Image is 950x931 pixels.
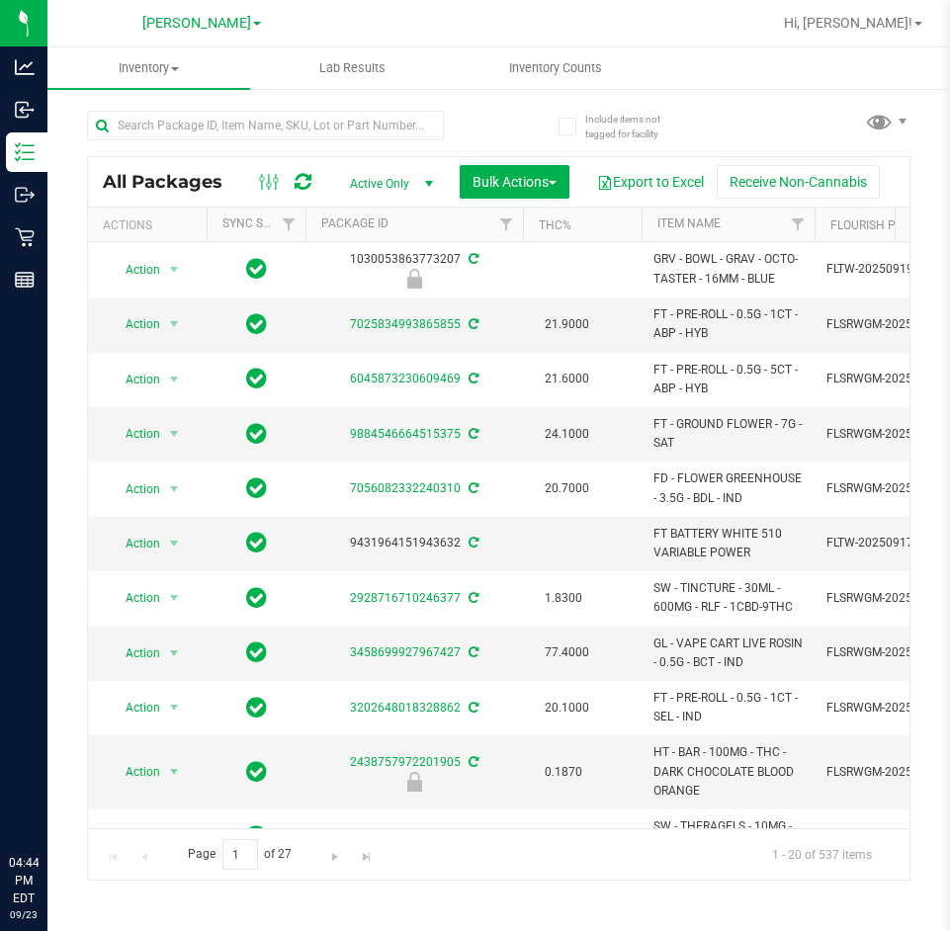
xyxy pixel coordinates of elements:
a: 3202648018328862 [350,701,461,715]
span: In Sync [246,310,267,338]
span: 20.1000 [535,694,599,722]
a: Lab Results [250,47,453,89]
a: Go to the last page [352,839,381,866]
span: 0.1870 [535,758,592,787]
a: Go to the next page [321,839,350,866]
p: 09/23 [9,907,39,922]
span: Sync from Compliance System [466,536,478,550]
span: In Sync [246,529,267,556]
a: 7056082332240310 [350,481,461,495]
span: FT - PRE-ROLL - 0.5G - 5CT - ABP - HYB [653,361,803,398]
span: Inventory [47,59,250,77]
span: Action [108,822,161,850]
span: select [162,822,187,850]
span: 77.4000 [535,638,599,667]
a: 2438757972201905 [350,755,461,769]
a: Inventory [47,47,250,89]
span: FT - PRE-ROLL - 0.5G - 1CT - SEL - IND [653,689,803,726]
span: Sync from Compliance System [466,481,478,495]
a: THC% [539,218,571,232]
span: FT BATTERY WHITE 510 VARIABLE POWER [653,525,803,562]
span: SW - THERAGELS - 10MG - 40CT - DRM - 1CBD-9THC [653,817,803,855]
span: 21.6000 [535,365,599,393]
span: Bulk Actions [473,174,557,190]
span: SW - TINCTURE - 30ML - 600MG - RLF - 1CBD-9THC [653,579,803,617]
span: In Sync [246,638,267,666]
a: Filter [490,208,523,241]
p: 04:44 PM EDT [9,854,39,907]
inline-svg: Analytics [15,57,35,77]
span: Sync from Compliance System [466,252,478,266]
div: Actions [103,218,199,232]
span: In Sync [246,420,267,448]
span: Hi, [PERSON_NAME]! [784,15,912,31]
inline-svg: Inbound [15,100,35,120]
a: Filter [273,208,305,241]
span: In Sync [246,758,267,786]
a: 9884546664515375 [350,427,461,441]
div: 9431964151943632 [302,534,526,552]
span: In Sync [246,255,267,283]
span: GRV - BOWL - GRAV - OCTO-TASTER - 16MM - BLUE [653,250,803,288]
span: Action [108,584,161,612]
span: select [162,584,187,612]
span: Include items not tagged for facility [585,112,684,141]
span: Action [108,366,161,393]
span: Action [108,310,161,338]
button: Receive Non-Cannabis [717,165,880,199]
span: In Sync [246,474,267,502]
span: select [162,475,187,503]
a: Item Name [657,216,721,230]
span: [PERSON_NAME] [142,15,251,32]
span: In Sync [246,694,267,721]
span: FT - GROUND FLOWER - 7G - SAT [653,415,803,453]
span: Action [108,530,161,557]
span: HT - BAR - 100MG - THC - DARK CHOCOLATE BLOOD ORANGE [653,743,803,801]
button: Export to Excel [584,165,717,199]
a: Sync Status [222,216,299,230]
a: 7025834993865855 [350,317,461,331]
input: 1 [222,839,258,870]
span: select [162,420,187,448]
span: 21.9000 [535,310,599,339]
inline-svg: Outbound [15,185,35,205]
span: select [162,256,187,284]
span: All Packages [103,171,242,193]
span: Action [108,694,161,721]
iframe: Resource center [20,773,79,832]
span: Action [108,758,161,786]
span: 1.9100 [535,822,592,851]
span: 1.8300 [535,584,592,613]
span: 24.1000 [535,420,599,449]
div: Launch Hold [302,772,526,792]
span: FD - FLOWER GREENHOUSE - 3.5G - BDL - IND [653,469,803,507]
a: Inventory Counts [454,47,656,89]
span: In Sync [246,822,267,850]
span: Action [108,475,161,503]
span: Action [108,639,161,667]
a: Package ID [321,216,389,230]
span: Sync from Compliance System [466,755,478,769]
span: In Sync [246,584,267,612]
span: Action [108,420,161,448]
inline-svg: Retail [15,227,35,247]
inline-svg: Reports [15,270,35,290]
span: Page of 27 [171,839,308,870]
span: Sync from Compliance System [466,427,478,441]
a: Filter [782,208,815,241]
inline-svg: Inventory [15,142,35,162]
span: Sync from Compliance System [466,317,478,331]
span: Action [108,256,161,284]
span: select [162,694,187,721]
a: 3458699927967427 [350,645,461,659]
a: 6045873230609469 [350,372,461,385]
span: Sync from Compliance System [466,372,478,385]
span: select [162,310,187,338]
div: Newly Received [302,269,526,289]
span: Lab Results [293,59,412,77]
span: 20.7000 [535,474,599,503]
span: select [162,530,187,557]
span: Inventory Counts [482,59,629,77]
a: 2928716710246377 [350,591,461,605]
span: In Sync [246,365,267,392]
